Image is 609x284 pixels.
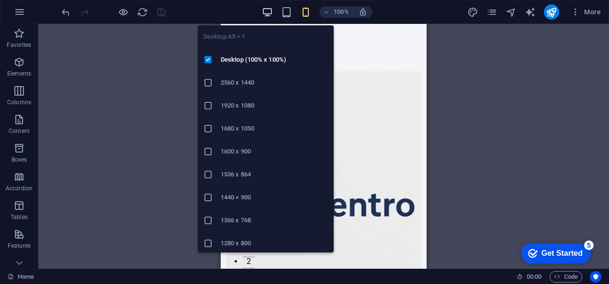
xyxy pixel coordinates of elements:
[8,271,34,283] a: Click to cancel selection. Double-click to open Pages
[567,4,605,20] button: More
[467,6,479,18] button: design
[22,220,34,223] button: 1
[221,192,328,203] h6: 1440 × 900
[7,70,32,77] p: Elements
[28,11,69,19] div: Get Started
[11,213,28,221] p: Tables
[533,273,535,280] span: :
[506,7,517,18] i: Navigator
[9,127,30,135] p: Content
[486,6,498,18] button: pages
[517,271,542,283] h6: Session time
[7,41,31,49] p: Favorites
[319,6,353,18] button: 100%
[221,215,328,226] h6: 1366 x 768
[22,232,34,234] button: 2
[7,98,31,106] p: Columns
[71,2,80,11] div: 5
[60,7,71,18] i: Undo: Change languages (Ctrl+Z)
[359,8,367,16] i: On resize automatically adjust zoom level to fit chosen device.
[334,6,349,18] h6: 100%
[221,169,328,180] h6: 1536 x 864
[525,6,536,18] button: text_generator
[546,7,557,18] i: Publish
[11,156,27,164] p: Boxes
[527,271,541,283] span: 00 00
[486,7,497,18] i: Pages (Ctrl+Alt+S)
[22,243,34,246] button: 3
[467,7,478,18] i: Design (Ctrl+Alt+Y)
[550,271,582,283] button: Code
[544,4,559,20] button: publish
[221,54,328,66] h6: Desktop (100% x 100%)
[136,6,148,18] button: reload
[221,77,328,88] h6: 2560 x 1440
[590,271,601,283] button: Usercentrics
[60,6,71,18] button: undo
[221,146,328,157] h6: 1600 x 900
[554,271,578,283] span: Code
[6,185,33,192] p: Accordion
[221,123,328,134] h6: 1680 x 1050
[221,238,328,249] h6: 1280 x 800
[8,242,31,250] p: Features
[8,5,78,25] div: Get Started 5 items remaining, 0% complete
[571,7,601,17] span: More
[506,6,517,18] button: navigator
[221,100,328,111] h6: 1920 x 1080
